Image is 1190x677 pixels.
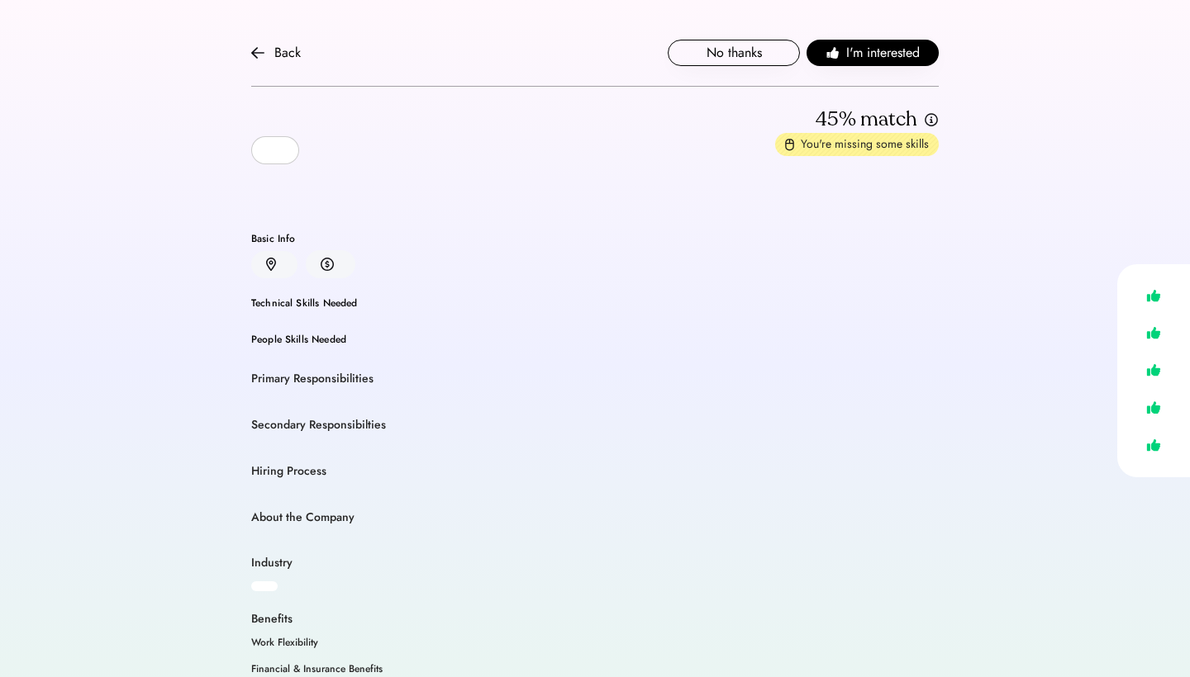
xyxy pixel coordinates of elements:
img: info.svg [924,112,939,128]
img: money.svg [321,257,334,272]
div: Secondary Responsibilties [251,417,386,433]
div: You're missing some skills [801,136,929,153]
div: Benefits [251,611,293,627]
div: Basic Info [251,234,939,244]
div: Hiring Process [251,463,326,480]
div: 45% match [816,107,917,133]
div: People Skills Needed [251,334,939,344]
button: I'm interested [807,40,939,66]
div: Back [274,43,301,63]
div: About the Company [251,509,355,526]
img: arrow-back.svg [251,46,264,59]
img: like.svg [1142,395,1165,419]
button: No thanks [668,40,800,66]
img: location.svg [266,258,276,272]
div: Work Flexibility [251,637,318,647]
div: Primary Responsibilities [251,371,374,387]
img: missing-skills.svg [785,138,794,151]
div: Technical Skills Needed [251,298,939,308]
img: like.svg [1142,433,1165,457]
img: yH5BAEAAAAALAAAAAABAAEAAAIBRAA7 [262,140,282,160]
div: Industry [251,555,293,571]
img: like.svg [1142,284,1165,308]
div: Financial & Insurance Benefits [251,664,383,674]
img: like.svg [1142,358,1165,382]
img: like.svg [1142,321,1165,345]
span: I'm interested [846,43,920,63]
